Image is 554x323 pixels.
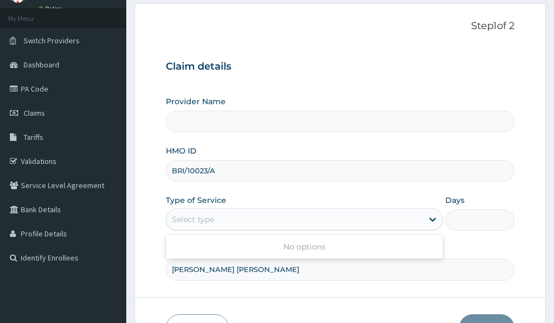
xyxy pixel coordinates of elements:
[38,5,65,13] a: Online
[166,195,226,206] label: Type of Service
[166,259,514,280] input: Enter Name
[24,36,80,46] span: Switch Providers
[445,195,465,206] label: Days
[24,60,59,70] span: Dashboard
[166,160,514,182] input: Enter HMO ID
[166,20,514,32] p: Step 1 of 2
[166,237,443,257] div: No options
[166,145,197,156] label: HMO ID
[172,214,214,225] div: Select type
[24,108,45,118] span: Claims
[24,132,43,142] span: Tariffs
[166,61,514,73] h3: Claim details
[166,96,226,107] label: Provider Name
